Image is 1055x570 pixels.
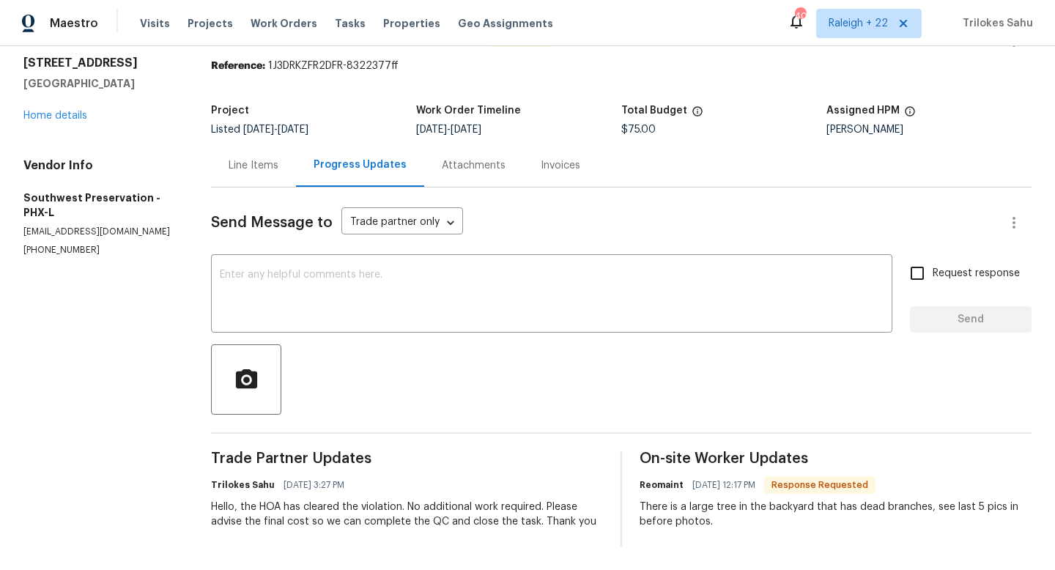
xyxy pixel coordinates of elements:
span: Trilokes Sahu [957,16,1033,31]
span: Projects [188,16,233,31]
p: [PHONE_NUMBER] [23,244,176,256]
a: Home details [23,111,87,121]
h6: Reomaint [640,478,684,492]
div: Attachments [442,158,506,173]
span: Response Requested [766,478,874,492]
span: The hpm assigned to this work order. [904,106,916,125]
div: Trade partner only [341,211,463,235]
div: Line Items [229,158,278,173]
div: 1J3DRKZFR2DFR-8322377ff [211,59,1032,73]
span: Geo Assignments [458,16,553,31]
span: Listed [211,125,308,135]
span: Properties [383,16,440,31]
div: [PERSON_NAME] [826,125,1032,135]
span: [DATE] 3:27 PM [284,478,344,492]
p: [EMAIL_ADDRESS][DOMAIN_NAME] [23,226,176,238]
b: Reference: [211,61,265,71]
span: Request response [933,266,1020,281]
div: There is a large tree in the backyard that has dead branches, see last 5 pics in before photos. [640,500,1032,529]
span: - [243,125,308,135]
h5: Project [211,106,249,116]
div: Hello, the HOA has cleared the violation. No additional work required. Please advise the final co... [211,500,603,529]
span: [DATE] [416,125,447,135]
h5: [GEOGRAPHIC_DATA] [23,76,176,91]
span: The total cost of line items that have been proposed by Opendoor. This sum includes line items th... [692,106,703,125]
span: Visits [140,16,170,31]
span: - [416,125,481,135]
h5: Total Budget [621,106,687,116]
span: $75.00 [621,125,656,135]
h5: Southwest Preservation - PHX-L [23,190,176,220]
span: Send Message to [211,215,333,230]
h4: Vendor Info [23,158,176,173]
h6: Trilokes Sahu [211,478,275,492]
span: Raleigh + 22 [829,16,888,31]
span: On-site Worker Updates [640,451,1032,466]
span: Trade Partner Updates [211,451,603,466]
div: Invoices [541,158,580,173]
span: Tasks [335,18,366,29]
span: [DATE] [451,125,481,135]
div: 406 [795,9,805,23]
span: Maestro [50,16,98,31]
span: [DATE] [243,125,274,135]
h5: Assigned HPM [826,106,900,116]
span: [DATE] 12:17 PM [692,478,755,492]
h2: [STREET_ADDRESS] [23,56,176,70]
div: Progress Updates [314,158,407,172]
span: Work Orders [251,16,317,31]
span: [DATE] [278,125,308,135]
h5: Work Order Timeline [416,106,521,116]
